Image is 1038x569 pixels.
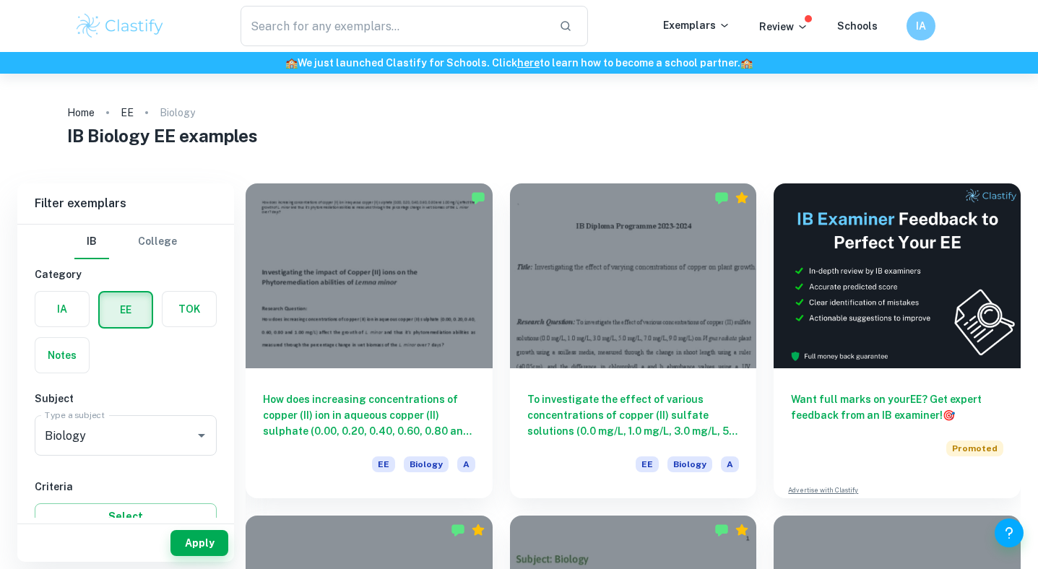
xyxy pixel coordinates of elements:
button: IB [74,225,109,259]
span: A [721,456,739,472]
div: Premium [735,191,749,205]
a: Home [67,103,95,123]
h1: IB Biology EE examples [67,123,970,149]
a: How does increasing concentrations of copper (II) ion in aqueous copper (II) sulphate (0.00, 0.20... [246,183,493,498]
a: Advertise with Clastify [788,485,858,495]
a: Want full marks on yourEE? Get expert feedback from an IB examiner!PromotedAdvertise with Clastify [774,183,1021,498]
a: Schools [837,20,878,32]
span: A [457,456,475,472]
button: Open [191,425,212,446]
p: Review [759,19,808,35]
a: here [517,57,540,69]
div: Premium [471,523,485,537]
input: Search for any exemplars... [241,6,548,46]
h6: Subject [35,391,217,407]
img: Marked [451,523,465,537]
a: EE [121,103,134,123]
div: Premium [735,523,749,537]
button: Apply [170,530,228,556]
button: EE [100,292,152,327]
img: Marked [471,191,485,205]
h6: IA [912,18,929,34]
div: Filter type choice [74,225,177,259]
p: Exemplars [663,17,730,33]
label: Type a subject [45,409,105,421]
span: Biology [404,456,449,472]
button: Help and Feedback [995,518,1024,547]
p: Biology [160,105,195,121]
h6: Filter exemplars [17,183,234,224]
h6: Category [35,266,217,282]
button: IA [907,12,935,40]
a: To investigate the effect of various concentrations of copper (II) sulfate solutions (0.0 mg/L, 1... [510,183,757,498]
h6: How does increasing concentrations of copper (II) ion in aqueous copper (II) sulphate (0.00, 0.20... [263,391,475,439]
span: 🏫 [740,57,753,69]
img: Marked [714,523,729,537]
img: Thumbnail [774,183,1021,368]
img: Clastify logo [74,12,166,40]
span: 🎯 [943,409,955,421]
span: 🏫 [285,57,298,69]
h6: We just launched Clastify for Schools. Click to learn how to become a school partner. [3,55,1035,71]
span: Promoted [946,440,1003,456]
h6: Criteria [35,479,217,495]
button: TOK [163,292,216,326]
span: Biology [667,456,712,472]
span: EE [372,456,395,472]
button: Notes [35,338,89,373]
button: Select [35,503,217,529]
span: EE [636,456,659,472]
h6: To investigate the effect of various concentrations of copper (II) sulfate solutions (0.0 mg/L, 1... [527,391,740,439]
h6: Want full marks on your EE ? Get expert feedback from an IB examiner! [791,391,1003,423]
button: IA [35,292,89,326]
img: Marked [714,191,729,205]
button: College [138,225,177,259]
